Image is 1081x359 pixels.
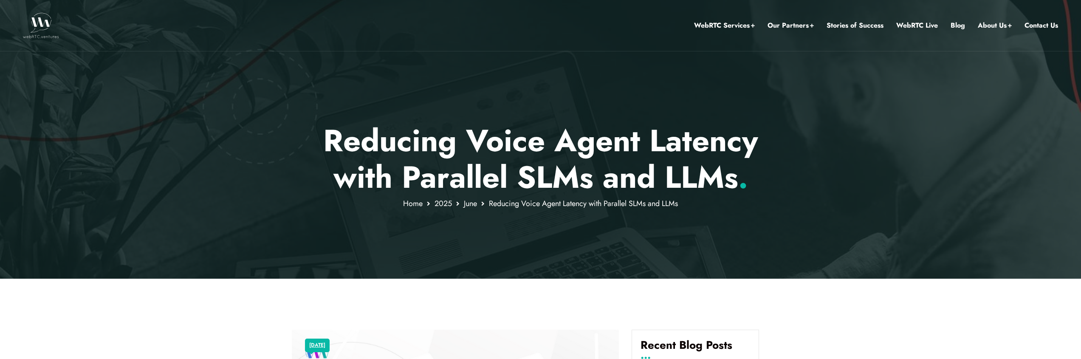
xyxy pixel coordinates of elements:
a: Contact Us [1025,20,1058,31]
a: 2025 [435,198,452,209]
a: About Us [978,20,1012,31]
a: June [464,198,477,209]
p: Reducing Voice Agent Latency with Parallel SLMs and LLMs [292,122,789,196]
img: WebRTC.ventures [23,13,59,38]
a: Stories of Success [827,20,883,31]
a: WebRTC Services [694,20,755,31]
a: WebRTC Live [896,20,938,31]
a: Our Partners [768,20,814,31]
a: Blog [951,20,965,31]
h4: Recent Blog Posts [641,339,750,358]
a: [DATE] [309,340,325,351]
span: . [738,155,748,199]
span: Reducing Voice Agent Latency with Parallel SLMs and LLMs [489,198,678,209]
a: Home [403,198,423,209]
